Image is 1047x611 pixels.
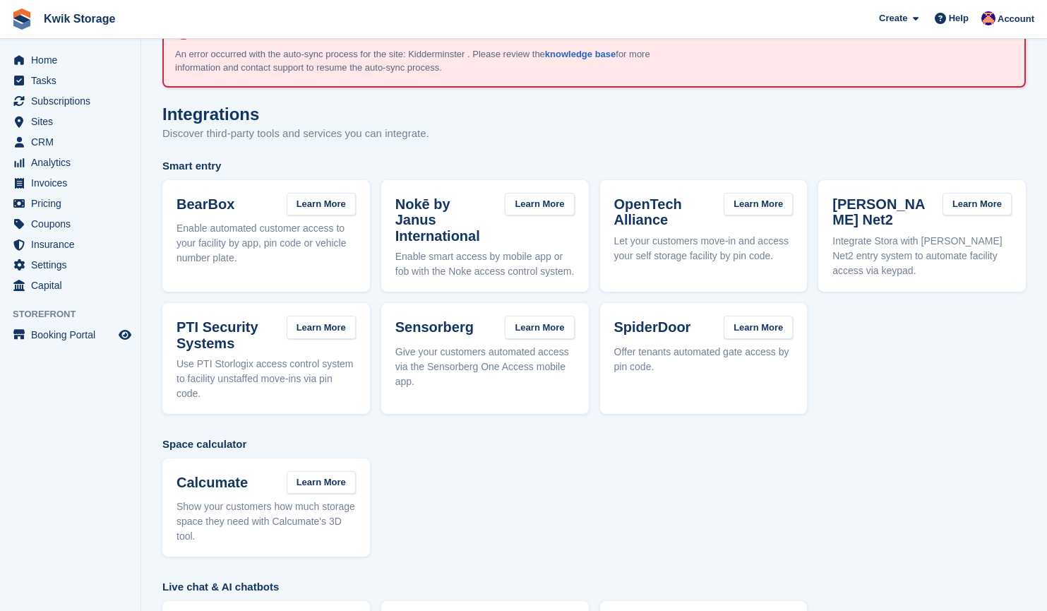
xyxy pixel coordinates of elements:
[7,71,133,90] a: menu
[7,91,133,111] a: menu
[162,158,1026,174] span: Smart entry
[943,193,1012,216] a: Learn More
[11,8,32,30] img: stora-icon-8386f47178a22dfd0bd8f6a31ec36ba5ce8667c1dd55bd0f319d3a0aa187defe.svg
[998,12,1034,26] span: Account
[7,50,133,70] a: menu
[162,126,429,142] p: Discover third-party tools and services you can integrate.
[7,173,133,193] a: menu
[31,255,116,275] span: Settings
[7,325,133,345] a: menu
[7,255,133,275] a: menu
[31,71,116,90] span: Tasks
[177,319,271,351] h3: PTI Security Systems
[505,316,574,339] a: Learn More
[177,196,234,213] h3: BearBox
[7,194,133,213] a: menu
[7,112,133,131] a: menu
[395,345,575,389] p: Give your customers automated access via the Sensorberg One Access mobile app.
[38,7,121,30] a: Kwik Storage
[724,193,793,216] a: Learn More
[545,49,616,59] a: knowledge base
[981,11,995,25] img: Jade Stanley
[614,319,691,336] h3: SpiderDoor
[287,193,356,216] a: Learn More
[13,307,140,321] span: Storefront
[7,214,133,234] a: menu
[7,275,133,295] a: menu
[832,234,1012,278] p: Integrate Stora with [PERSON_NAME] Net2 entry system to automate facility access via keypad.
[177,475,248,491] h3: Calcumate
[175,47,669,75] p: An error occurred with the auto-sync process for the site: Kidderminster . Please review the for ...
[614,345,794,374] p: Offer tenants automated gate access by pin code.
[31,235,116,254] span: Insurance
[7,235,133,254] a: menu
[949,11,969,25] span: Help
[177,357,356,401] p: Use PTI Storlogix access control system to facility unstaffed move-ins via pin code.
[116,326,133,343] a: Preview store
[724,316,793,339] a: Learn More
[31,153,116,172] span: Analytics
[162,579,1026,595] span: Live chat & AI chatbots
[31,275,116,295] span: Capital
[7,153,133,172] a: menu
[395,196,490,244] h3: Nokē by Janus International
[7,132,133,152] a: menu
[879,11,907,25] span: Create
[31,91,116,111] span: Subscriptions
[832,196,927,228] h3: [PERSON_NAME] Net2
[614,196,709,228] h3: OpenTech Alliance
[287,316,356,339] a: Learn More
[31,112,116,131] span: Sites
[31,194,116,213] span: Pricing
[505,193,574,216] a: Learn More
[31,325,116,345] span: Booking Portal
[177,499,356,544] p: Show your customers how much storage space they need with Calcumate's 3D tool.
[287,471,356,494] a: Learn More
[614,234,794,263] p: Let your customers move-in and access your self storage facility by pin code.
[395,319,474,336] h3: Sensorberg
[31,214,116,234] span: Coupons
[31,50,116,70] span: Home
[162,437,1026,453] span: Space calculator
[31,132,116,152] span: CRM
[31,173,116,193] span: Invoices
[162,105,429,124] h1: Integrations
[177,221,356,266] p: Enable automated customer access to your facility by app, pin code or vehicle number plate.
[395,249,575,279] p: Enable smart access by mobile app or fob with the Noke access control system.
